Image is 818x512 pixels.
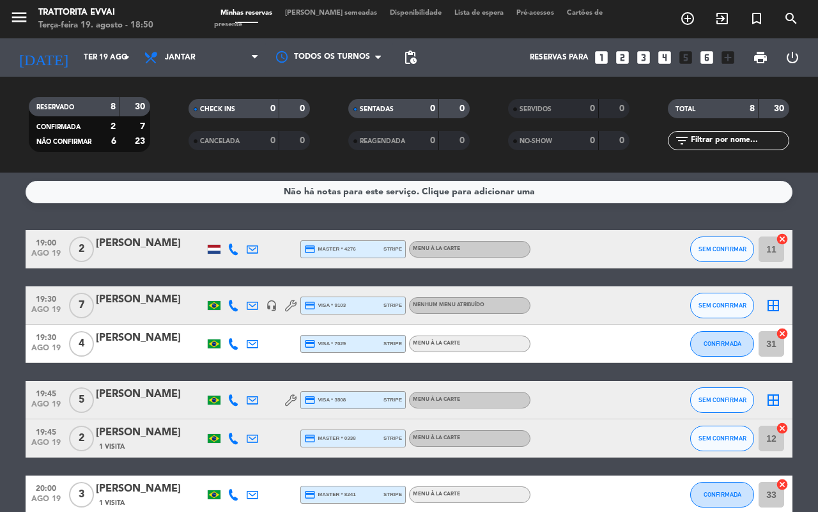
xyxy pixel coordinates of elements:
[704,340,741,347] span: CONFIRMADA
[300,104,307,113] strong: 0
[430,104,435,113] strong: 0
[30,235,62,249] span: 19:00
[690,331,754,357] button: CONFIRMADA
[749,11,764,26] i: turned_in_not
[300,136,307,145] strong: 0
[677,49,694,66] i: looks_5
[383,396,402,404] span: stripe
[698,245,746,252] span: SEM CONFIRMAR
[690,387,754,413] button: SEM CONFIRMAR
[270,136,275,145] strong: 0
[714,11,730,26] i: exit_to_app
[69,387,94,413] span: 5
[383,490,402,499] span: stripe
[304,244,316,255] i: credit_card
[200,138,240,144] span: CANCELADA
[635,49,652,66] i: looks_3
[698,435,746,442] span: SEM CONFIRMAR
[69,331,94,357] span: 4
[10,8,29,31] button: menu
[36,104,74,111] span: RESERVADO
[200,106,235,112] span: CHECK INS
[680,11,695,26] i: add_circle_outline
[96,386,204,403] div: [PERSON_NAME]
[38,19,153,32] div: Terça-feira 19. agosto - 18:50
[690,482,754,508] button: CONFIRMADA
[383,301,402,309] span: stripe
[776,233,789,245] i: cancel
[266,300,277,311] i: headset_mic
[304,433,316,444] i: credit_card
[698,49,715,66] i: looks_6
[214,10,279,17] span: Minhas reservas
[30,438,62,453] span: ago 19
[30,344,62,359] span: ago 19
[750,104,755,113] strong: 8
[383,434,402,442] span: stripe
[698,302,746,309] span: SEM CONFIRMAR
[530,53,589,62] span: Reservas para
[304,394,346,406] span: visa * 3508
[111,137,116,146] strong: 6
[69,426,94,451] span: 2
[140,122,148,131] strong: 7
[413,397,460,402] span: MENU À LA CARTE
[674,133,690,148] i: filter_list
[704,491,741,498] span: CONFIRMADA
[383,10,448,17] span: Disponibilidade
[304,338,316,350] i: credit_card
[766,392,781,408] i: border_all
[383,245,402,253] span: stripe
[30,249,62,264] span: ago 19
[304,300,346,311] span: visa * 9103
[30,400,62,415] span: ago 19
[766,298,781,313] i: border_all
[690,134,789,148] input: Filtrar por nome...
[520,106,552,112] span: SERVIDOS
[619,104,627,113] strong: 0
[69,237,94,262] span: 2
[590,136,595,145] strong: 0
[656,49,673,66] i: looks_4
[360,106,394,112] span: SENTADAS
[96,424,204,441] div: [PERSON_NAME]
[304,338,346,350] span: visa * 7029
[119,50,134,65] i: arrow_drop_down
[99,498,125,508] span: 1 Visita
[413,492,460,497] span: MENU À LA CARTE
[96,481,204,497] div: [PERSON_NAME]
[590,104,595,113] strong: 0
[69,482,94,508] span: 3
[413,341,460,346] span: MENU À LA CARTE
[690,237,754,262] button: SEM CONFIRMAR
[448,10,510,17] span: Lista de espera
[776,478,789,491] i: cancel
[510,10,560,17] span: Pré-acessos
[776,38,808,77] div: LOG OUT
[30,329,62,344] span: 19:30
[614,49,631,66] i: looks_two
[165,53,196,62] span: Jantar
[111,102,116,111] strong: 8
[279,10,383,17] span: [PERSON_NAME] semeadas
[459,136,467,145] strong: 0
[304,433,356,444] span: master * 0338
[30,480,62,495] span: 20:00
[30,385,62,400] span: 19:45
[675,106,695,112] span: TOTAL
[135,102,148,111] strong: 30
[10,43,77,72] i: [DATE]
[135,137,148,146] strong: 23
[30,424,62,438] span: 19:45
[383,339,402,348] span: stripe
[30,495,62,509] span: ago 19
[96,330,204,346] div: [PERSON_NAME]
[304,394,316,406] i: credit_card
[99,442,125,452] span: 1 Visita
[430,136,435,145] strong: 0
[753,50,768,65] span: print
[304,244,356,255] span: master * 4276
[403,50,418,65] span: pending_actions
[284,185,535,199] div: Não há notas para este serviço. Clique para adicionar uma
[413,302,484,307] span: Nenhum menu atribuído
